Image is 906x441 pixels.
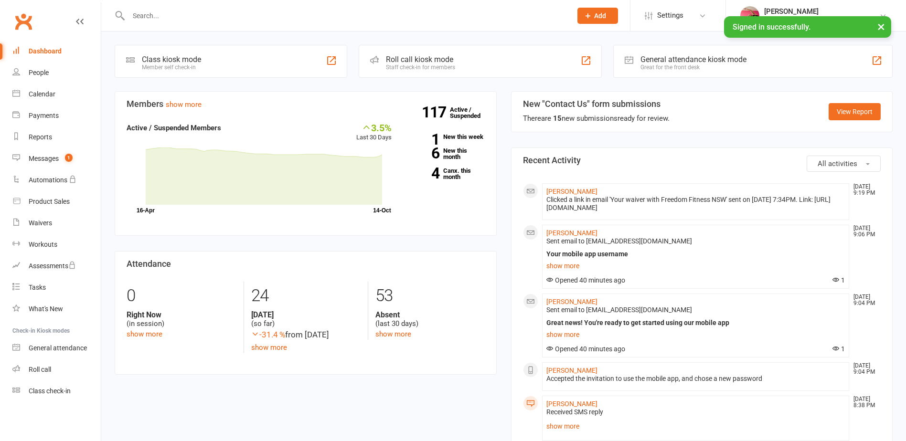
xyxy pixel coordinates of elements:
span: All activities [818,159,857,168]
a: show more [546,328,845,341]
div: Clicked a link in email 'Your waiver with Freedom Fitness NSW' sent on [DATE] 7:34PM. Link: [URL]... [546,196,845,212]
span: Opened 40 minutes ago [546,345,625,353]
a: View Report [829,103,881,120]
div: General attendance kiosk mode [640,55,746,64]
a: show more [127,330,162,338]
div: 0 [127,282,236,310]
div: Accepted the invitation to use the mobile app, and chose a new password [546,375,845,383]
strong: 117 [422,105,450,119]
a: Calendar [12,84,101,105]
div: Roll call [29,366,51,373]
time: [DATE] 9:19 PM [849,184,880,196]
div: Automations [29,176,67,184]
strong: [DATE] [251,310,361,319]
time: [DATE] 8:38 PM [849,396,880,409]
a: Clubworx [11,10,35,33]
a: 6New this month [406,147,485,160]
div: (last 30 days) [375,310,485,328]
div: There are new submissions ready for review. [523,113,670,124]
a: Assessments [12,255,101,277]
a: 4Canx. this month [406,168,485,180]
a: Waivers [12,212,101,234]
a: People [12,62,101,84]
a: Tasks [12,277,101,298]
div: from [DATE] [251,328,361,341]
a: [PERSON_NAME] [546,298,597,305]
div: Waivers [29,219,52,227]
div: Workouts [29,241,57,248]
span: 1 [65,154,73,162]
div: 3.5% [356,122,392,133]
a: 1New this week [406,134,485,140]
a: Product Sales [12,191,101,212]
span: Sent email to [EMAIL_ADDRESS][DOMAIN_NAME] [546,237,692,245]
a: Payments [12,105,101,126]
strong: 1 [406,132,439,147]
span: 1 [832,345,845,353]
div: Freedom Fitness [GEOGRAPHIC_DATA] [764,16,879,24]
div: Great for the front desk [640,64,746,71]
div: (so far) [251,310,361,328]
a: General attendance kiosk mode [12,337,101,359]
a: show more [546,420,845,433]
img: thumb_image1754141352.png [740,6,759,25]
a: Automations [12,169,101,191]
span: 1 [832,276,845,284]
input: Search... [126,9,565,22]
time: [DATE] 9:04 PM [849,363,880,375]
a: [PERSON_NAME] [546,229,597,237]
a: Reports [12,126,101,148]
div: Staff check-in for members [386,64,455,71]
div: General attendance [29,344,87,352]
strong: Active / Suspended Members [127,124,221,132]
div: Your mobile app username [546,250,845,258]
a: What's New [12,298,101,320]
span: Opened 40 minutes ago [546,276,625,284]
h3: New "Contact Us" form submissions [523,99,670,109]
span: Add [594,12,606,20]
div: Calendar [29,90,55,98]
a: show more [546,259,845,273]
a: [PERSON_NAME] [546,188,597,195]
div: Payments [29,112,59,119]
a: Messages 1 [12,148,101,169]
div: Member self check-in [142,64,201,71]
a: Workouts [12,234,101,255]
a: Class kiosk mode [12,380,101,402]
span: -31.4 % [251,330,285,339]
div: What's New [29,305,63,313]
a: show more [375,330,411,338]
span: Sent email to [EMAIL_ADDRESS][DOMAIN_NAME] [546,306,692,314]
div: Messages [29,155,59,162]
button: × [873,16,890,37]
div: Assessments [29,262,76,270]
div: Class check-in [29,387,71,395]
time: [DATE] 9:04 PM [849,294,880,306]
button: Add [577,8,618,24]
a: Dashboard [12,41,101,62]
div: Dashboard [29,47,62,55]
div: [PERSON_NAME] [764,7,879,16]
h3: Attendance [127,259,485,269]
div: Roll call kiosk mode [386,55,455,64]
h3: Recent Activity [523,156,881,165]
div: Tasks [29,283,46,291]
span: Settings [657,5,683,26]
strong: 4 [406,166,439,180]
div: Product Sales [29,198,70,205]
strong: Right Now [127,310,236,319]
div: Last 30 Days [356,122,392,143]
strong: 6 [406,146,439,160]
a: show more [251,343,287,352]
a: 117Active / Suspended [450,99,492,126]
h3: Members [127,99,485,109]
div: 53 [375,282,485,310]
button: All activities [807,156,881,172]
div: People [29,69,49,76]
strong: 15 [553,114,562,123]
a: Roll call [12,359,101,380]
span: Signed in successfully. [733,22,810,31]
a: [PERSON_NAME] [546,400,597,408]
div: (in session) [127,310,236,328]
div: Received SMS reply [546,408,845,416]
